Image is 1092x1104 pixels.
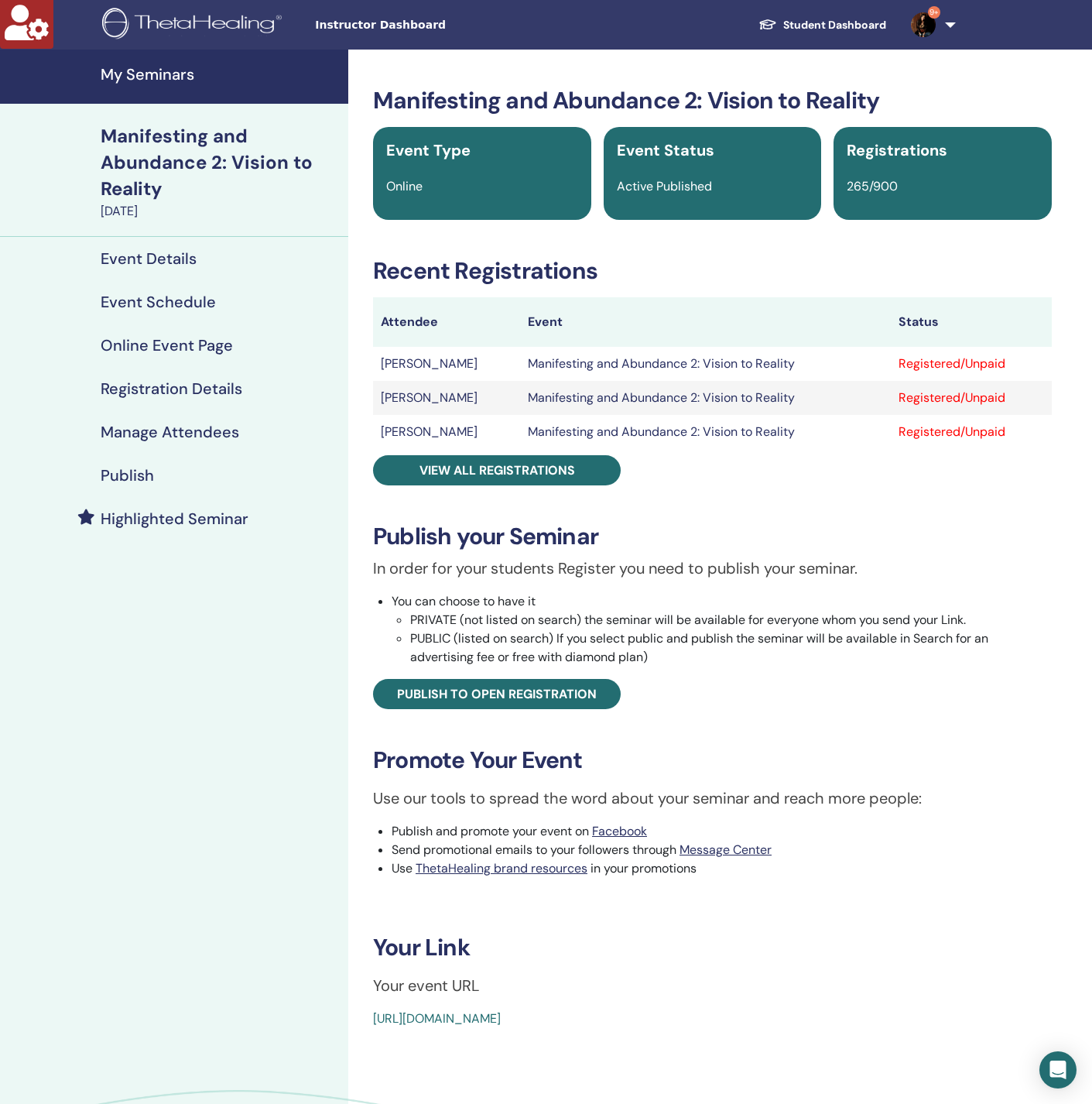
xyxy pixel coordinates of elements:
h3: Recent Registrations [373,257,1052,285]
span: Online [386,178,423,194]
span: Active Published [617,178,712,194]
th: Event [520,297,891,347]
a: ThetaHealing brand resources [416,860,587,876]
p: Your event URL [373,974,1052,997]
p: Use our tools to spread the word about your seminar and reach more people: [373,787,1052,810]
span: 265/900 [847,178,898,194]
h4: My Seminars [101,65,339,84]
h4: Online Event Page [101,336,233,355]
li: PUBLIC (listed on search) If you select public and publish the seminar will be available in Searc... [410,629,1052,667]
h4: Registration Details [101,379,242,398]
div: Registered/Unpaid [899,423,1043,441]
a: Student Dashboard [746,11,899,39]
h4: Highlighted Seminar [101,509,248,528]
h4: Manage Attendees [101,423,239,441]
img: logo.png [102,8,287,43]
a: Message Center [680,842,772,858]
h3: Publish your Seminar [373,523,1052,550]
div: Registered/Unpaid [899,389,1043,407]
div: [DATE] [101,202,339,221]
div: Manifesting and Abundance 2: Vision to Reality [101,123,339,202]
th: Status [891,297,1051,347]
h3: Your Link [373,934,1052,962]
span: Event Type [386,140,471,160]
p: In order for your students Register you need to publish your seminar. [373,557,1052,580]
a: Manifesting and Abundance 2: Vision to Reality[DATE] [91,123,348,221]
a: Facebook [592,823,647,839]
span: Registrations [847,140,947,160]
td: [PERSON_NAME] [373,381,520,415]
span: 9+ [928,6,940,19]
td: [PERSON_NAME] [373,347,520,381]
a: View all registrations [373,455,621,485]
span: View all registrations [419,462,575,478]
span: Instructor Dashboard [315,17,547,33]
li: You can choose to have it [392,592,1052,667]
h4: Event Schedule [101,293,216,311]
td: Manifesting and Abundance 2: Vision to Reality [520,347,891,381]
span: Event Status [617,140,714,160]
li: Publish and promote your event on [392,822,1052,841]
img: default.jpg [911,12,936,37]
td: Manifesting and Abundance 2: Vision to Reality [520,415,891,449]
li: PRIVATE (not listed on search) the seminar will be available for everyone whom you send your Link. [410,611,1052,629]
h4: Publish [101,466,154,485]
img: graduation-cap-white.svg [758,18,777,31]
td: Manifesting and Abundance 2: Vision to Reality [520,381,891,415]
li: Use in your promotions [392,859,1052,878]
h3: Promote Your Event [373,746,1052,774]
li: Send promotional emails to your followers through [392,841,1052,859]
h3: Manifesting and Abundance 2: Vision to Reality [373,87,1052,115]
a: Publish to open registration [373,679,621,709]
td: [PERSON_NAME] [373,415,520,449]
span: Publish to open registration [397,686,597,702]
h4: Event Details [101,249,197,268]
div: Open Intercom Messenger [1039,1051,1077,1089]
th: Attendee [373,297,520,347]
a: [URL][DOMAIN_NAME] [373,1010,501,1027]
div: Registered/Unpaid [899,355,1043,373]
